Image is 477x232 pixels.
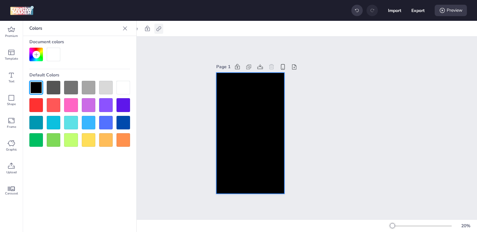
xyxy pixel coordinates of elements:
span: Frame [7,124,16,129]
div: Preview [435,5,467,16]
span: Shape [7,102,16,107]
span: Text [9,79,15,84]
span: Graphic [6,147,17,152]
p: Colors [29,21,120,36]
button: Import [388,4,401,17]
span: Carousel [5,191,18,196]
span: Premium [5,33,18,39]
span: Template [5,56,18,61]
button: Export [411,4,425,17]
div: 20 % [458,223,473,229]
div: Default Colors [29,69,130,81]
img: logo Creative Maker [10,6,34,15]
span: Upload [6,170,17,175]
div: Page 1 [216,63,230,70]
div: Document colors [29,36,130,48]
